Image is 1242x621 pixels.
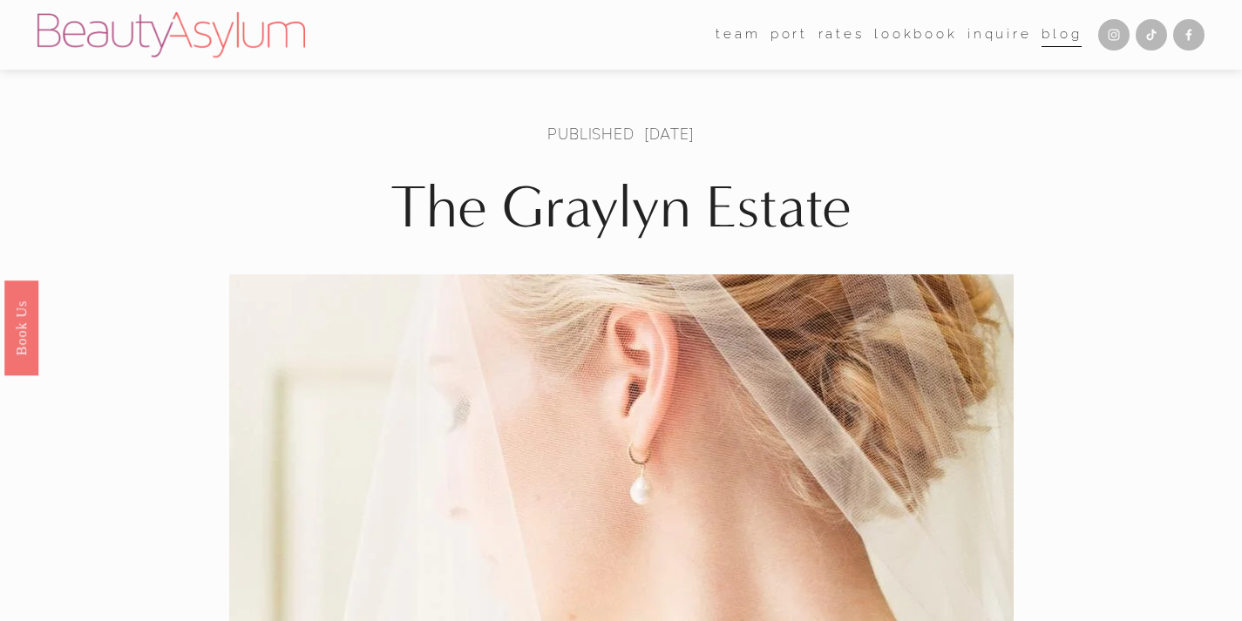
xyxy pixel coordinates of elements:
[183,172,1059,244] h1: The Graylyn Estate
[818,22,865,49] a: Rates
[967,22,1032,49] a: Inquire
[716,22,760,49] a: folder dropdown
[4,280,38,375] a: Book Us
[1173,19,1205,51] a: Facebook
[547,124,635,144] a: Published
[37,12,305,57] img: Beauty Asylum | Bridal Hair &amp; Makeup Charlotte &amp; Atlanta
[1098,19,1130,51] a: Instagram
[644,124,695,144] span: [DATE]
[1136,19,1167,51] a: TikTok
[716,23,760,47] span: team
[770,22,808,49] a: port
[1042,22,1082,49] a: Blog
[874,22,958,49] a: Lookbook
